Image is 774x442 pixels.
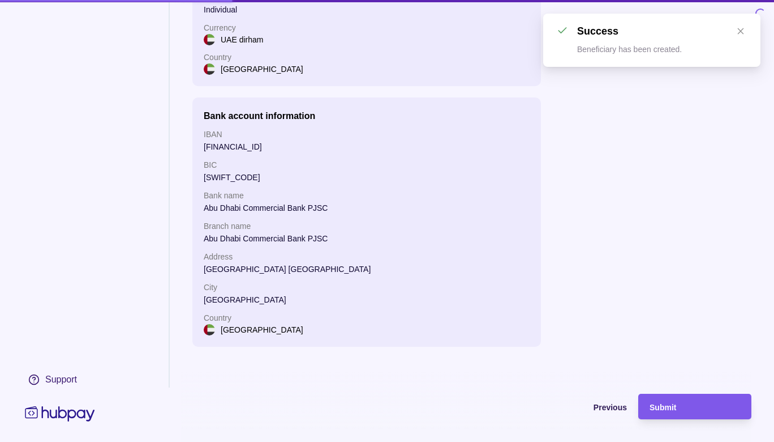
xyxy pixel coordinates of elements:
[204,281,530,294] p: City
[221,324,303,336] p: [GEOGRAPHIC_DATA]
[638,394,751,419] button: Submit
[204,63,215,75] img: ae
[204,51,530,63] p: Country
[577,25,618,37] h1: Success
[734,25,747,37] a: Close
[204,324,215,335] img: ae
[204,159,530,171] p: BIC
[204,294,530,306] p: [GEOGRAPHIC_DATA]
[204,111,315,121] h2: Bank account information
[514,394,627,419] button: Previous
[204,202,530,214] p: Abu Dhabi Commercial Bank PJSC
[724,9,765,34] button: Close
[204,220,530,232] p: Branch name
[204,171,530,184] p: [SWIFT_CODE]
[204,34,215,45] img: ae
[204,250,530,263] p: Address
[594,403,627,412] span: Previous
[204,3,530,16] p: Individual
[221,63,303,75] p: [GEOGRAPHIC_DATA]
[204,141,530,153] p: [FINANCIAL_ID]
[204,189,530,202] p: Bank name
[204,232,530,245] p: Abu Dhabi Commercial Bank PJSC
[221,33,263,46] p: UAE dirham
[204,22,530,34] p: Currency
[650,403,676,412] span: Submit
[45,373,77,386] div: Support
[577,45,682,54] p: Beneficiary has been created.
[204,128,530,141] p: IBAN
[737,27,745,35] span: close
[23,368,97,392] a: Support
[204,312,530,324] p: Country
[204,263,530,275] p: [GEOGRAPHIC_DATA] [GEOGRAPHIC_DATA]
